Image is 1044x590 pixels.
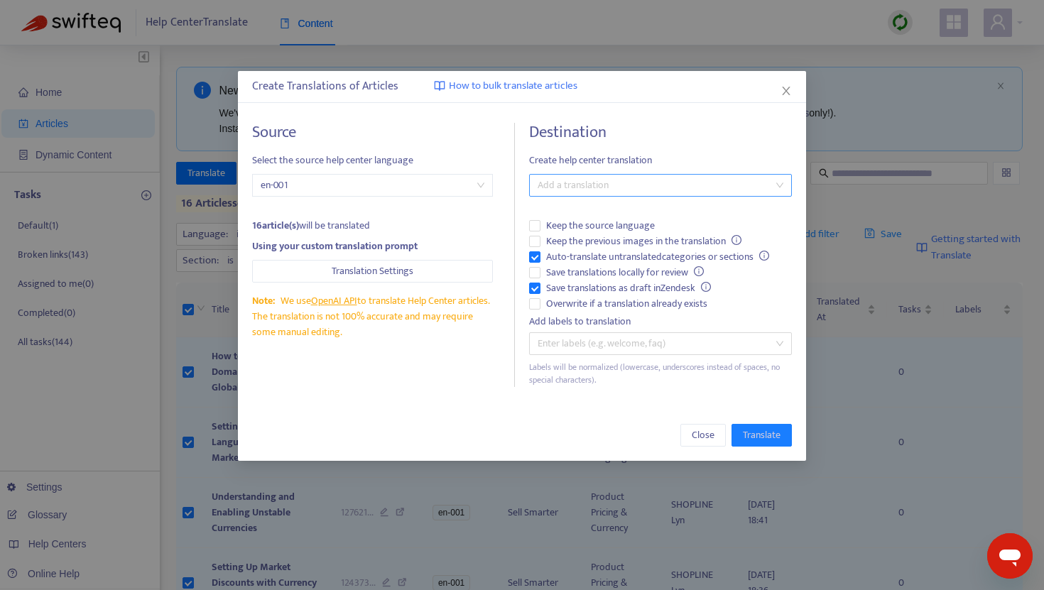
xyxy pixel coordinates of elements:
span: Save translations locally for review [540,265,709,280]
span: close [781,85,792,97]
span: How to bulk translate articles [449,78,577,94]
span: info-circle [732,235,741,245]
div: Labels will be normalized (lowercase, underscores instead of spaces, no special characters). [529,361,792,388]
div: will be translated [252,218,493,234]
img: image-link [434,80,445,92]
div: Using your custom translation prompt [252,239,493,254]
div: We use to translate Help Center articles. The translation is not 100% accurate and may require so... [252,293,493,340]
span: info-circle [694,266,704,276]
span: info-circle [759,251,769,261]
span: Create help center translation [529,153,792,168]
button: Close [680,424,726,447]
span: Auto-translate untranslated categories or sections [540,249,775,265]
h4: Destination [529,123,792,142]
button: Translate [732,424,792,447]
div: Create Translations of Articles [252,78,792,95]
a: OpenAI API [311,293,357,309]
button: Translation Settings [252,260,493,283]
span: Close [692,427,714,443]
span: Keep the previous images in the translation [540,234,747,249]
span: info-circle [701,282,711,292]
h4: Source [252,123,493,142]
span: Select the source help center language [252,153,493,168]
div: Add labels to translation [529,314,792,329]
strong: 16 article(s) [252,217,299,234]
span: Overwrite if a translation already exists [540,296,713,312]
span: en-001 [261,175,484,196]
iframe: メッセージングウィンドウの起動ボタン、進行中の会話 [987,533,1033,579]
span: Note: [252,293,275,309]
span: Keep the source language [540,218,660,234]
button: Close [778,83,794,99]
span: Save translations as draft in Zendesk [540,280,717,296]
a: How to bulk translate articles [434,78,577,94]
span: Translation Settings [332,263,413,279]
